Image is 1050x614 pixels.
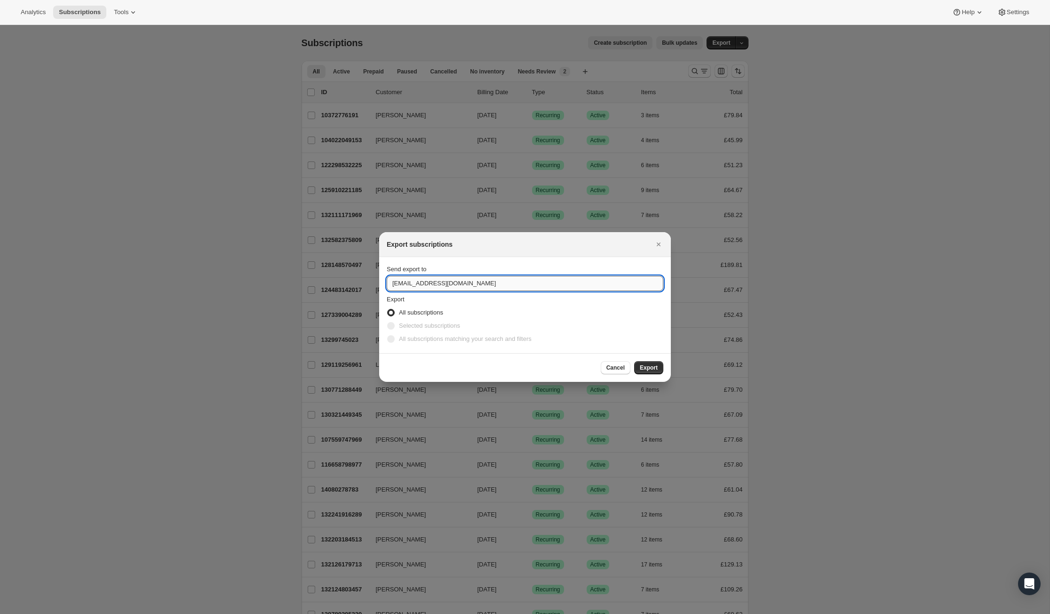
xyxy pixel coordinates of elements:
button: Analytics [15,6,51,19]
span: Subscriptions [59,8,101,16]
span: Settings [1007,8,1029,16]
span: All subscriptions matching your search and filters [399,335,532,342]
div: Open Intercom Messenger [1018,573,1041,595]
span: Export [387,296,405,303]
span: Help [962,8,974,16]
button: Cancel [601,361,630,374]
span: Send export to [387,266,427,273]
h2: Export subscriptions [387,240,453,249]
button: Export [634,361,663,374]
button: Subscriptions [53,6,106,19]
span: Analytics [21,8,46,16]
span: All subscriptions [399,309,443,316]
button: Tools [108,6,143,19]
span: Tools [114,8,128,16]
button: Help [947,6,989,19]
button: Settings [992,6,1035,19]
span: Cancel [606,364,625,372]
span: Selected subscriptions [399,322,460,329]
span: Export [640,364,658,372]
button: Close [652,238,665,251]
